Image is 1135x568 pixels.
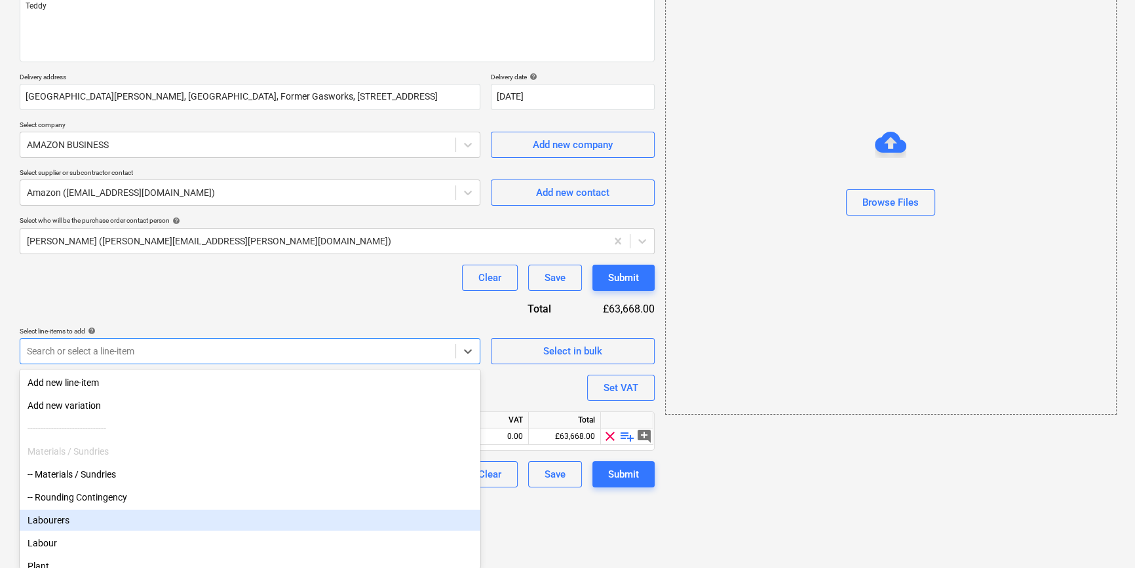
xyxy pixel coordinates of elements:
[592,461,655,487] button: Submit
[529,412,601,428] div: Total
[604,379,638,396] div: Set VAT
[20,84,480,110] input: Delivery address
[491,132,655,158] button: Add new company
[482,428,523,445] div: 0.00
[20,73,480,84] p: Delivery address
[20,487,480,508] div: -- Rounding Contingency
[170,217,180,225] span: help
[484,301,572,316] div: Total
[528,265,582,291] button: Save
[20,372,480,393] div: Add new line-item
[478,269,501,286] div: Clear
[20,327,480,335] div: Select line-items to add
[491,73,655,81] div: Delivery date
[602,428,618,444] span: clear
[528,461,582,487] button: Save
[536,184,609,201] div: Add new contact
[462,265,518,291] button: Clear
[462,461,518,487] button: Clear
[619,428,635,444] span: playlist_add
[636,428,652,444] span: add_comment
[587,375,655,401] button: Set VAT
[478,466,501,483] div: Clear
[20,216,655,225] div: Select who will be the purchase order contact person
[20,441,480,462] div: Materials / Sundries
[572,301,655,316] div: £63,668.00
[529,428,601,445] div: £63,668.00
[545,466,566,483] div: Save
[1069,505,1135,568] iframe: Chat Widget
[608,269,639,286] div: Submit
[20,464,480,485] div: -- Materials / Sundries
[20,533,480,554] div: Labour
[20,510,480,531] div: Labourers
[543,343,602,360] div: Select in bulk
[20,418,480,439] div: ------------------------------
[533,136,613,153] div: Add new company
[545,269,566,286] div: Save
[608,466,639,483] div: Submit
[20,121,480,132] p: Select company
[862,194,919,211] div: Browse Files
[592,265,655,291] button: Submit
[476,412,529,428] div: VAT
[85,327,96,335] span: help
[527,73,537,81] span: help
[491,180,655,206] button: Add new contact
[20,395,480,416] div: Add new variation
[20,168,480,180] p: Select supplier or subcontractor contact
[846,189,935,216] button: Browse Files
[491,84,655,110] input: Delivery date not specified
[491,338,655,364] button: Select in bulk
